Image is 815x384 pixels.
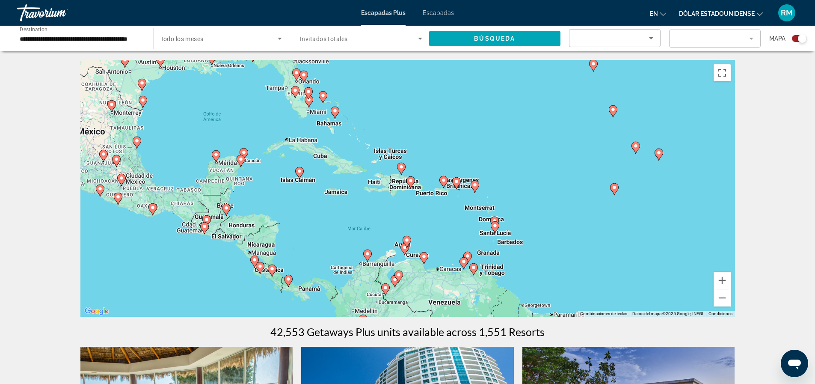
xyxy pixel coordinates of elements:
[632,311,703,316] span: Datos del mapa ©2025 Google, INEGI
[650,7,666,20] button: Cambiar idioma
[580,311,627,317] button: Combinaciones de teclas
[83,306,111,317] a: Abrir esta área en Google Maps (se abre en una ventana nueva)
[160,36,204,42] span: Todo los meses
[650,10,658,17] font: en
[576,33,653,43] mat-select: Sort by
[769,33,785,45] span: Mapa
[776,4,798,22] button: Menú de usuario
[83,306,111,317] img: Google
[17,2,103,24] a: Travorium
[474,35,515,42] span: Búsqueda
[679,10,755,17] font: Dólar estadounidense
[669,29,761,48] button: Filter
[429,31,561,46] button: Búsqueda
[714,64,731,81] button: Activar o desactivar la vista de pantalla completa
[361,9,406,16] a: Escapadas Plus
[20,26,47,32] span: Destination
[714,289,731,307] button: Alejar
[714,272,731,289] button: Acercar
[781,8,793,17] font: RM
[679,7,763,20] button: Cambiar moneda
[270,325,545,338] h1: 42,553 Getaways Plus units available across 1,551 Resorts
[781,350,808,377] iframe: Botón para iniciar la ventana de mensajería
[708,311,732,316] a: Condiciones (se abre en una nueva pestaña)
[423,9,454,16] a: Escapadas
[300,36,347,42] span: Invitados totales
